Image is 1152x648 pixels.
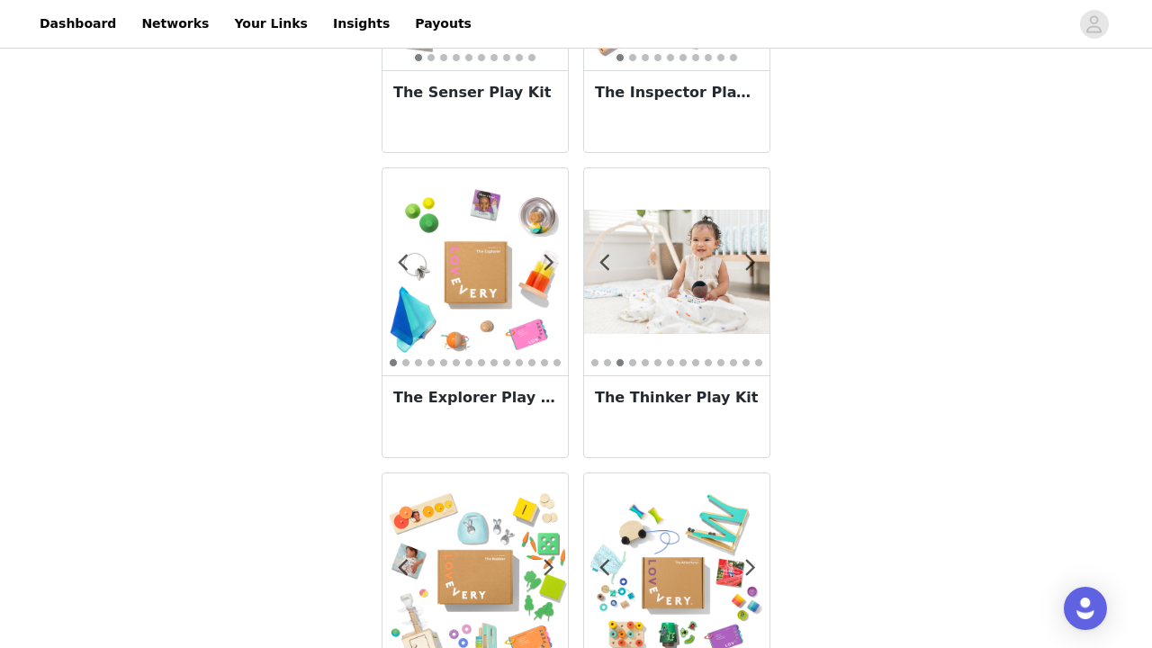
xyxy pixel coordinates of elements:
[502,358,511,367] button: 10
[653,358,662,367] button: 6
[464,358,473,367] button: 7
[616,358,625,367] button: 3
[1085,10,1102,39] div: avatar
[616,53,625,62] button: 1
[653,53,662,62] button: 4
[477,53,486,62] button: 6
[666,358,675,367] button: 7
[527,53,536,62] button: 10
[439,358,448,367] button: 5
[666,53,675,62] button: 5
[490,358,499,367] button: 9
[754,358,763,367] button: 14
[628,53,637,62] button: 2
[729,53,738,62] button: 10
[603,358,612,367] button: 2
[515,358,524,367] button: 11
[452,358,461,367] button: 6
[490,53,499,62] button: 7
[628,358,637,367] button: 4
[322,4,400,44] a: Insights
[704,53,713,62] button: 8
[502,53,511,62] button: 8
[515,53,524,62] button: 9
[704,358,713,367] button: 10
[540,358,549,367] button: 13
[404,4,482,44] a: Payouts
[414,53,423,62] button: 1
[641,53,650,62] button: 3
[553,358,562,367] button: 14
[595,387,759,409] h3: The Thinker Play Kit
[691,358,700,367] button: 9
[414,358,423,367] button: 3
[29,4,127,44] a: Dashboard
[691,53,700,62] button: 7
[223,4,319,44] a: Your Links
[527,358,536,367] button: 12
[427,358,436,367] button: 4
[464,53,473,62] button: 5
[393,387,557,409] h3: The Explorer Play Kit
[679,53,688,62] button: 6
[716,53,725,62] button: 9
[641,358,650,367] button: 5
[393,82,557,103] h3: The Senser Play Kit
[477,358,486,367] button: 8
[716,358,725,367] button: 11
[590,358,599,367] button: 1
[389,358,398,367] button: 1
[130,4,220,44] a: Networks
[427,53,436,62] button: 2
[439,53,448,62] button: 3
[452,53,461,62] button: 4
[595,82,759,103] h3: The Inspector Play Kit
[729,358,738,367] button: 12
[742,358,751,367] button: 13
[679,358,688,367] button: 8
[1064,587,1107,630] div: Open Intercom Messenger
[401,358,410,367] button: 2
